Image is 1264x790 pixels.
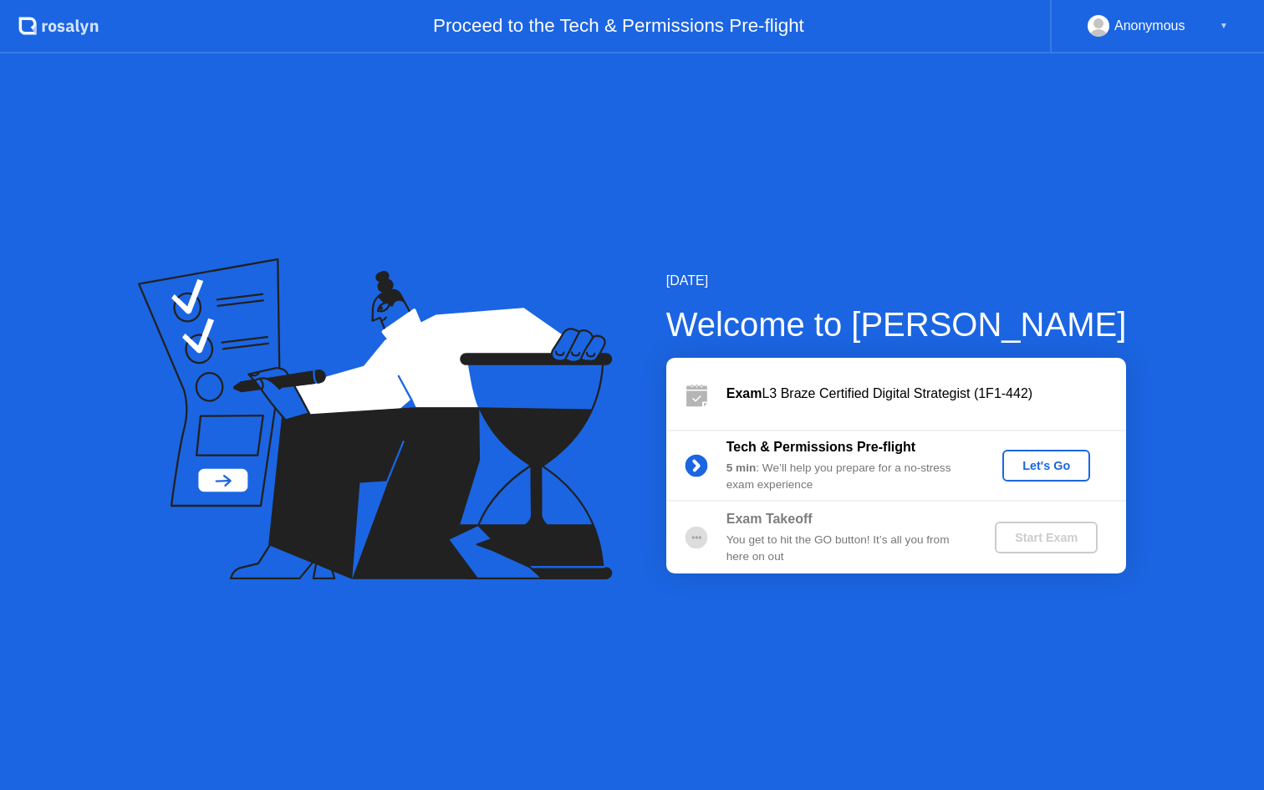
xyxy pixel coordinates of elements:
div: ▼ [1220,15,1228,37]
div: You get to hit the GO button! It’s all you from here on out [726,532,967,566]
div: [DATE] [666,271,1127,291]
b: Tech & Permissions Pre-flight [726,440,915,454]
div: L3 Braze Certified Digital Strategist (1F1-442) [726,384,1126,404]
div: : We’ll help you prepare for a no-stress exam experience [726,460,967,494]
b: Exam [726,386,762,400]
div: Start Exam [1002,531,1091,544]
button: Let's Go [1002,450,1090,482]
b: Exam Takeoff [726,512,813,526]
button: Start Exam [995,522,1098,553]
div: Anonymous [1114,15,1185,37]
b: 5 min [726,461,757,474]
div: Welcome to [PERSON_NAME] [666,299,1127,349]
div: Let's Go [1009,459,1083,472]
